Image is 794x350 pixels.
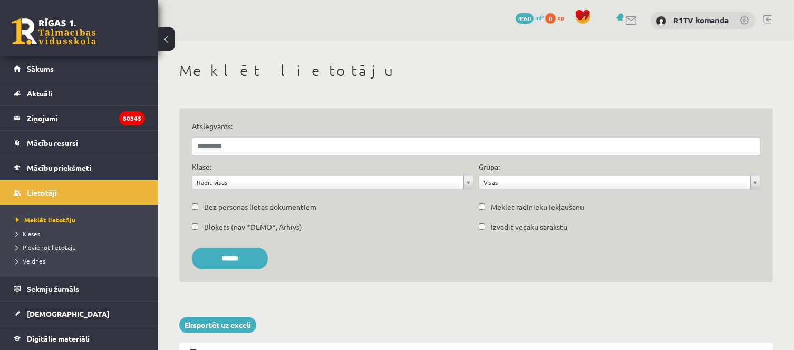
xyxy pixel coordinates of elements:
span: Pievienot lietotāju [16,243,76,251]
span: xp [557,13,564,22]
label: Bez personas lietas dokumentiem [204,201,316,212]
label: Meklēt radinieku iekļaušanu [491,201,584,212]
a: Lietotāji [14,180,145,205]
span: Klases [16,229,40,238]
i: 80345 [119,111,145,125]
a: 0 xp [545,13,569,22]
span: 0 [545,13,556,24]
a: Eksportēt uz exceli [179,317,256,333]
span: Visas [483,176,746,189]
a: Meklēt lietotāju [16,215,148,225]
span: Sekmju žurnāls [27,284,79,294]
legend: Ziņojumi [27,106,145,130]
label: Izvadīt vecāku sarakstu [491,221,567,232]
a: Ziņojumi80345 [14,106,145,130]
a: Visas [479,176,760,189]
label: Klase: [192,161,211,172]
a: Rīgas 1. Tālmācības vidusskola [12,18,96,45]
span: Aktuāli [27,89,52,98]
label: Grupa: [479,161,500,172]
span: Digitālie materiāli [27,334,90,343]
span: mP [535,13,544,22]
a: Aktuāli [14,81,145,105]
a: Rādīt visas [192,176,473,189]
img: R1TV komanda [656,16,666,26]
span: Mācību resursi [27,138,78,148]
a: Mācību priekšmeti [14,155,145,180]
a: Veidnes [16,256,148,266]
a: Klases [16,229,148,238]
h1: Meklēt lietotāju [179,62,773,80]
span: Mācību priekšmeti [27,163,91,172]
a: R1TV komanda [673,15,729,25]
a: Sākums [14,56,145,81]
span: Lietotāji [27,188,57,197]
a: Sekmju žurnāls [14,277,145,301]
span: 4050 [516,13,534,24]
span: Sākums [27,64,54,73]
span: [DEMOGRAPHIC_DATA] [27,309,110,318]
span: Veidnes [16,257,45,265]
a: Pievienot lietotāju [16,242,148,252]
a: [DEMOGRAPHIC_DATA] [14,302,145,326]
label: Atslēgvārds: [192,121,760,132]
span: Rādīt visas [197,176,459,189]
a: Mācību resursi [14,131,145,155]
span: Meklēt lietotāju [16,216,75,224]
label: Bloķēts (nav *DEMO*, Arhīvs) [204,221,302,232]
a: 4050 mP [516,13,544,22]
